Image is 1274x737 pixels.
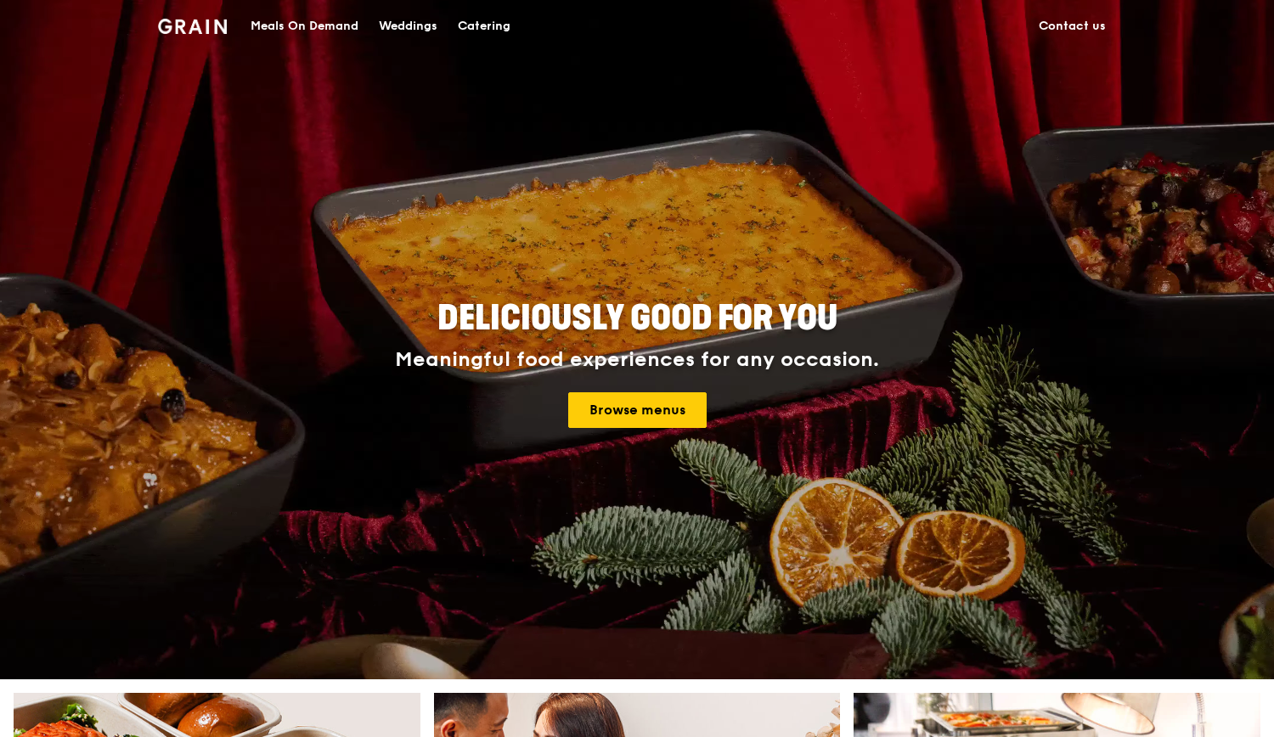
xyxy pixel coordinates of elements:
[369,1,448,52] a: Weddings
[448,1,521,52] a: Catering
[379,1,437,52] div: Weddings
[568,392,707,428] a: Browse menus
[251,1,358,52] div: Meals On Demand
[331,348,943,372] div: Meaningful food experiences for any occasion.
[1029,1,1116,52] a: Contact us
[437,298,837,339] span: Deliciously good for you
[158,19,227,34] img: Grain
[458,1,510,52] div: Catering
